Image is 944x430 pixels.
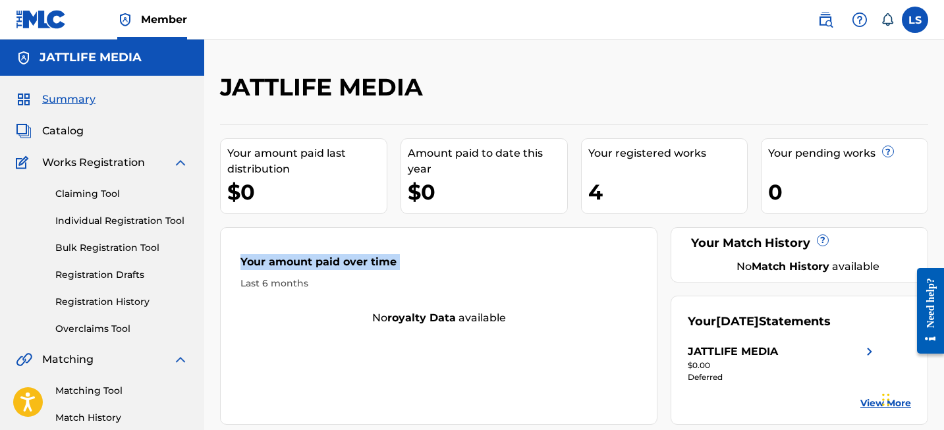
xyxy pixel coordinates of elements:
[227,177,387,207] div: $0
[173,155,188,171] img: expand
[408,146,567,177] div: Amount paid to date this year
[16,352,32,367] img: Matching
[907,257,944,365] iframe: Resource Center
[16,123,84,139] a: CatalogCatalog
[847,7,873,33] div: Help
[55,411,188,425] a: Match History
[387,311,456,324] strong: royalty data
[42,155,145,171] span: Works Registration
[588,177,748,207] div: 4
[221,310,657,326] div: No available
[882,380,890,419] div: Drag
[16,92,32,107] img: Summary
[55,214,188,228] a: Individual Registration Tool
[818,12,833,28] img: search
[141,12,187,27] span: Member
[55,187,188,201] a: Claiming Tool
[240,254,637,277] div: Your amount paid over time
[588,146,748,161] div: Your registered works
[117,12,133,28] img: Top Rightsholder
[812,7,839,33] a: Public Search
[42,352,94,367] span: Matching
[16,10,67,29] img: MLC Logo
[55,241,188,255] a: Bulk Registration Tool
[649,21,944,430] iframe: Chat Widget
[55,384,188,398] a: Matching Tool
[42,92,96,107] span: Summary
[55,268,188,282] a: Registration Drafts
[42,123,84,139] span: Catalog
[16,92,96,107] a: SummarySummary
[40,50,142,65] h5: JATTLIFE MEDIA
[173,352,188,367] img: expand
[902,7,928,33] div: User Menu
[16,155,33,171] img: Works Registration
[852,12,868,28] img: help
[16,50,32,66] img: Accounts
[227,146,387,177] div: Your amount paid last distribution
[881,13,894,26] div: Notifications
[55,322,188,336] a: Overclaims Tool
[16,123,32,139] img: Catalog
[240,277,637,290] div: Last 6 months
[220,72,430,102] h2: JATTLIFE MEDIA
[408,177,567,207] div: $0
[55,295,188,309] a: Registration History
